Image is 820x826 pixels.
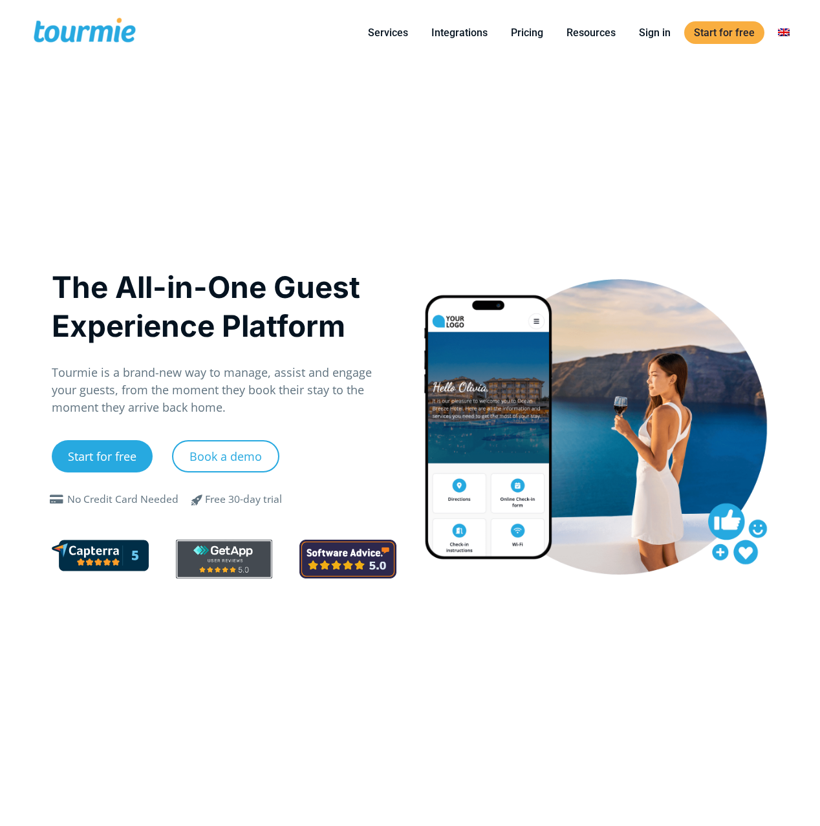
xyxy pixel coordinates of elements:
[52,268,396,345] h1: The All-in-One Guest Experience Platform
[182,492,213,507] span: 
[684,21,764,44] a: Start for free
[629,25,680,41] a: Sign in
[52,364,396,416] p: Tourmie is a brand-new way to manage, assist and engage your guests, from the moment they book th...
[47,494,67,505] span: 
[52,440,153,472] a: Start for free
[557,25,625,41] a: Resources
[172,440,279,472] a: Book a demo
[205,492,282,507] div: Free 30-day trial
[358,25,418,41] a: Services
[422,25,497,41] a: Integrations
[501,25,553,41] a: Pricing
[67,492,178,507] div: No Credit Card Needed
